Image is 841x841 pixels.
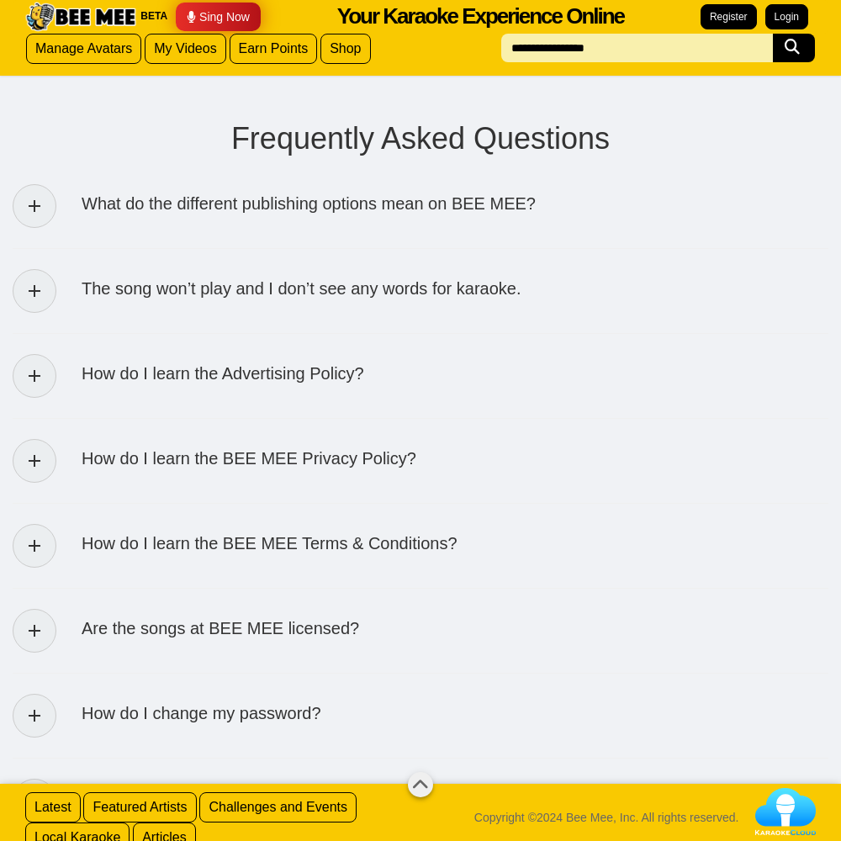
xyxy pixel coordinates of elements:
[13,122,828,156] h1: Frequently Asked Questions
[765,4,808,29] a: Login
[24,2,138,32] img: Bee Mee
[82,532,458,554] h4: How do I learn the BEE MEE Terms & Conditions?
[320,34,370,64] a: Shop
[755,788,816,835] img: Karaoke%20Cloud%20Logo@3x.png
[82,447,416,469] h4: How do I learn the BEE MEE Privacy Policy?
[337,1,624,32] div: Your Karaoke Experience Online
[140,9,167,24] span: BETA
[474,809,739,826] span: Copyright ©2024 Bee Mee, Inc. All rights reserved.
[176,3,261,31] a: Sing Now
[701,4,757,29] a: Register
[82,278,521,299] h4: The song won’t play and I don’t see any words for karaoke.
[199,792,357,822] a: Challenges and Events
[82,617,359,639] h4: Are the songs at BEE MEE licensed?
[82,193,536,214] h4: What do the different publishing options mean on BEE MEE?
[82,702,321,724] h4: How do I change my password?
[26,34,141,64] a: Manage Avatars
[230,34,318,64] a: Earn Points
[25,792,81,822] a: Latest
[83,792,196,822] a: Featured Artists
[82,362,364,384] h4: How do I learn the Advertising Policy?
[145,34,225,64] a: My Videos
